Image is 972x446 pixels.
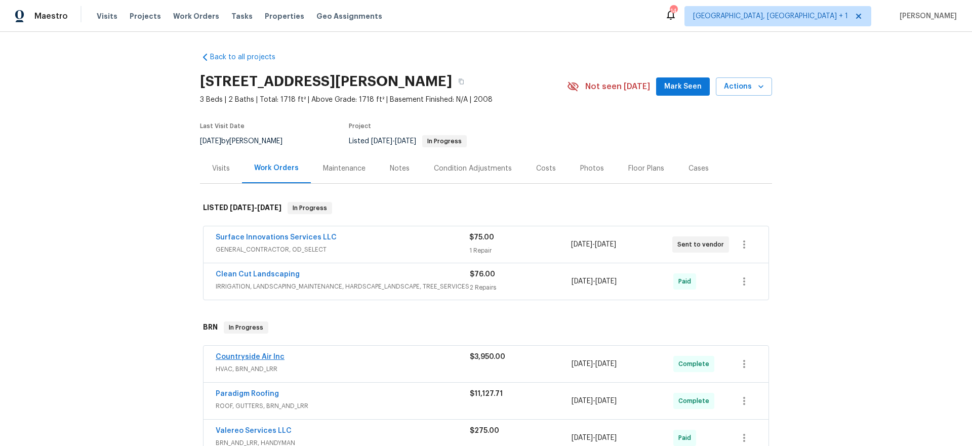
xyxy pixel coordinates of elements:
[216,353,285,360] a: Countryside Air Inc
[572,360,593,368] span: [DATE]
[265,11,304,21] span: Properties
[230,204,281,211] span: -
[216,245,469,255] span: GENERAL_CONTRACTOR, OD_SELECT
[200,311,772,344] div: BRN In Progress
[200,192,772,224] div: LISTED [DATE]-[DATE]In Progress
[572,434,593,441] span: [DATE]
[216,390,279,397] a: Paradigm Roofing
[200,95,567,105] span: 3 Beds | 2 Baths | Total: 1718 ft² | Above Grade: 1718 ft² | Basement Finished: N/A | 2008
[203,321,218,334] h6: BRN
[254,163,299,173] div: Work Orders
[216,427,292,434] a: Valereo Services LLC
[216,364,470,374] span: HVAC, BRN_AND_LRR
[572,276,617,287] span: -
[316,11,382,21] span: Geo Assignments
[371,138,416,145] span: -
[664,80,702,93] span: Mark Seen
[289,203,331,213] span: In Progress
[572,359,617,369] span: -
[572,396,617,406] span: -
[203,202,281,214] h6: LISTED
[200,123,245,129] span: Last Visit Date
[216,271,300,278] a: Clean Cut Landscaping
[130,11,161,21] span: Projects
[216,281,470,292] span: IRRIGATION, LANDSCAPING_MAINTENANCE, HARDSCAPE_LANDSCAPE, TREE_SERVICES
[470,353,505,360] span: $3,950.00
[225,322,267,333] span: In Progress
[469,234,494,241] span: $75.00
[571,239,616,250] span: -
[390,164,410,174] div: Notes
[677,239,728,250] span: Sent to vendor
[216,234,337,241] a: Surface Innovations Services LLC
[580,164,604,174] div: Photos
[678,359,713,369] span: Complete
[216,401,470,411] span: ROOF, GUTTERS, BRN_AND_LRR
[656,77,710,96] button: Mark Seen
[595,278,617,285] span: [DATE]
[572,433,617,443] span: -
[200,76,452,87] h2: [STREET_ADDRESS][PERSON_NAME]
[678,396,713,406] span: Complete
[678,276,695,287] span: Paid
[230,204,254,211] span: [DATE]
[470,271,495,278] span: $76.00
[585,82,650,92] span: Not seen [DATE]
[595,241,616,248] span: [DATE]
[200,135,295,147] div: by [PERSON_NAME]
[349,123,371,129] span: Project
[323,164,366,174] div: Maintenance
[395,138,416,145] span: [DATE]
[434,164,512,174] div: Condition Adjustments
[469,246,571,256] div: 1 Repair
[688,164,709,174] div: Cases
[231,13,253,20] span: Tasks
[200,138,221,145] span: [DATE]
[34,11,68,21] span: Maestro
[678,433,695,443] span: Paid
[173,11,219,21] span: Work Orders
[423,138,466,144] span: In Progress
[693,11,848,21] span: [GEOGRAPHIC_DATA], [GEOGRAPHIC_DATA] + 1
[97,11,117,21] span: Visits
[257,204,281,211] span: [DATE]
[595,397,617,404] span: [DATE]
[452,72,470,91] button: Copy Address
[896,11,957,21] span: [PERSON_NAME]
[349,138,467,145] span: Listed
[470,427,499,434] span: $275.00
[628,164,664,174] div: Floor Plans
[572,278,593,285] span: [DATE]
[200,52,297,62] a: Back to all projects
[371,138,392,145] span: [DATE]
[571,241,592,248] span: [DATE]
[716,77,772,96] button: Actions
[595,360,617,368] span: [DATE]
[724,80,764,93] span: Actions
[572,397,593,404] span: [DATE]
[595,434,617,441] span: [DATE]
[470,282,572,293] div: 2 Repairs
[212,164,230,174] div: Visits
[536,164,556,174] div: Costs
[670,6,677,16] div: 14
[470,390,503,397] span: $11,127.71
